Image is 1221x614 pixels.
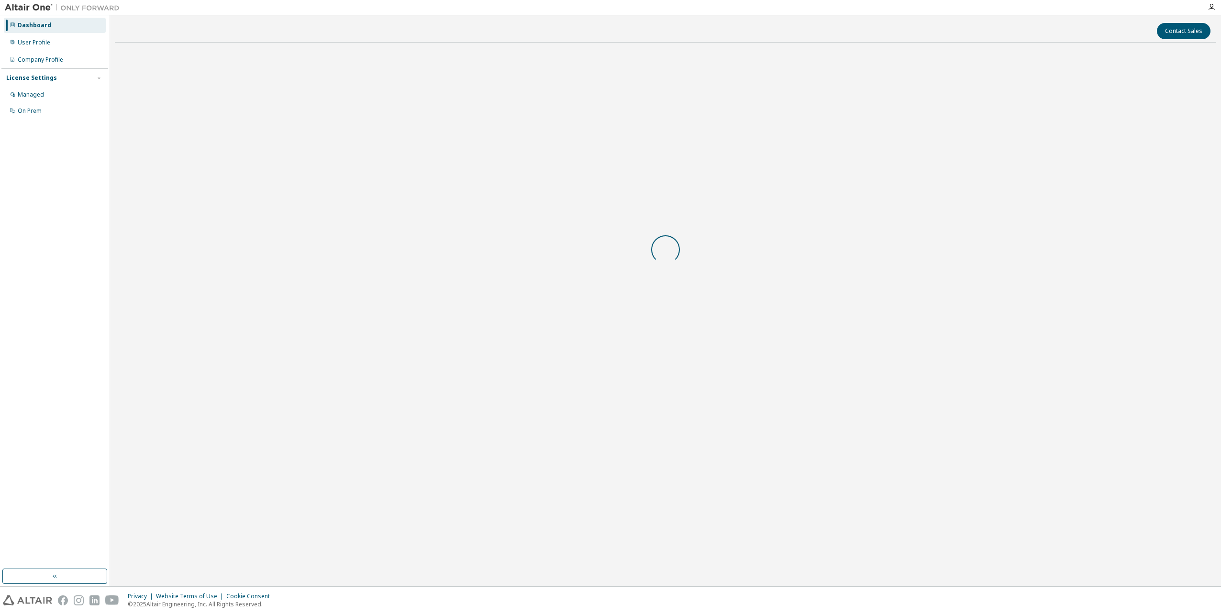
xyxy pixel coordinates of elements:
img: linkedin.svg [89,595,100,605]
img: Altair One [5,3,124,12]
img: facebook.svg [58,595,68,605]
div: Website Terms of Use [156,592,226,600]
div: Company Profile [18,56,63,64]
img: instagram.svg [74,595,84,605]
div: Dashboard [18,22,51,29]
div: User Profile [18,39,50,46]
img: youtube.svg [105,595,119,605]
p: © 2025 Altair Engineering, Inc. All Rights Reserved. [128,600,276,608]
div: Privacy [128,592,156,600]
img: altair_logo.svg [3,595,52,605]
div: On Prem [18,107,42,115]
div: Cookie Consent [226,592,276,600]
button: Contact Sales [1157,23,1210,39]
div: License Settings [6,74,57,82]
div: Managed [18,91,44,99]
